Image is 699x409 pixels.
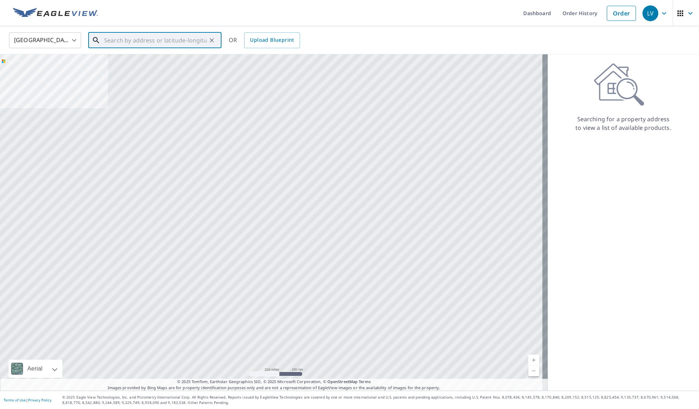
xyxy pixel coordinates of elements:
[528,355,539,365] a: Current Level 5, Zoom In
[4,397,26,403] a: Terms of Use
[359,379,371,384] a: Terms
[25,360,45,378] div: Aerial
[207,35,217,45] button: Clear
[9,360,62,378] div: Aerial
[177,379,371,385] span: © 2025 TomTom, Earthstar Geographics SIO, © 2025 Microsoft Corporation, ©
[244,32,300,48] a: Upload Blueprint
[607,6,636,21] a: Order
[528,365,539,376] a: Current Level 5, Zoom Out
[229,32,300,48] div: OR
[4,398,51,402] p: |
[13,8,98,19] img: EV Logo
[642,5,658,21] div: LV
[104,30,207,50] input: Search by address or latitude-longitude
[575,115,672,132] p: Searching for a property address to view a list of available products.
[28,397,51,403] a: Privacy Policy
[250,36,294,45] span: Upload Blueprint
[62,395,695,405] p: © 2025 Eagle View Technologies, Inc. and Pictometry International Corp. All Rights Reserved. Repo...
[327,379,358,384] a: OpenStreetMap
[9,30,81,50] div: [GEOGRAPHIC_DATA]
